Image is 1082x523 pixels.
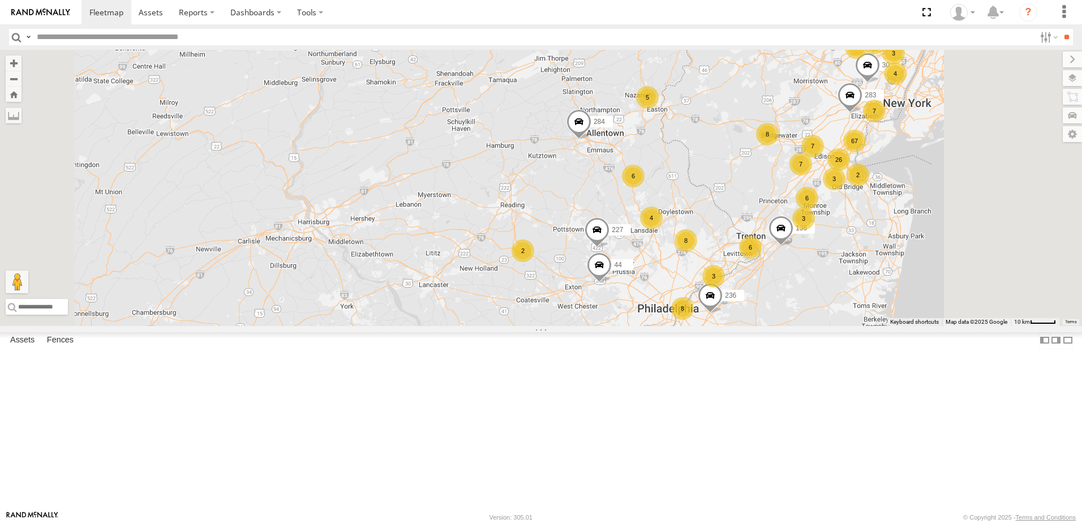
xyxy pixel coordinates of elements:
[636,86,659,109] div: 5
[884,62,907,85] div: 4
[675,229,697,252] div: 8
[1014,319,1030,325] span: 10 km
[843,130,866,152] div: 67
[756,123,779,145] div: 8
[1016,514,1076,521] a: Terms and Conditions
[882,62,890,70] span: 30
[827,148,850,171] div: 26
[512,239,534,262] div: 2
[612,226,623,234] span: 227
[801,135,824,157] div: 7
[594,118,605,126] span: 284
[6,55,22,71] button: Zoom in
[890,318,939,326] button: Keyboard shortcuts
[1065,320,1077,324] a: Terms
[702,265,725,288] div: 3
[1063,126,1082,142] label: Map Settings
[863,100,886,122] div: 7
[1036,29,1060,45] label: Search Filter Options
[6,108,22,123] label: Measure
[963,514,1076,521] div: © Copyright 2025 -
[792,207,815,230] div: 3
[946,319,1007,325] span: Map data ©2025 Google
[671,297,694,320] div: 8
[6,71,22,87] button: Zoom out
[946,4,979,21] div: Jay Meuse
[622,165,645,187] div: 6
[5,332,40,348] label: Assets
[847,164,869,186] div: 2
[865,91,876,99] span: 283
[6,512,58,523] a: Visit our Website
[6,87,22,102] button: Zoom Home
[490,514,533,521] div: Version: 305.01
[640,207,663,229] div: 4
[6,271,28,293] button: Drag Pegman onto the map to open Street View
[1011,318,1059,326] button: Map Scale: 10 km per 42 pixels
[796,187,818,209] div: 6
[823,168,845,190] div: 3
[725,292,736,300] span: 236
[882,42,905,65] div: 3
[24,29,33,45] label: Search Query
[1050,332,1062,349] label: Dock Summary Table to the Right
[789,153,812,175] div: 7
[1019,3,1037,22] i: ?
[11,8,70,16] img: rand-logo.svg
[1039,332,1050,349] label: Dock Summary Table to the Left
[41,332,79,348] label: Fences
[614,261,621,269] span: 44
[1062,332,1074,349] label: Hide Summary Table
[739,236,762,259] div: 6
